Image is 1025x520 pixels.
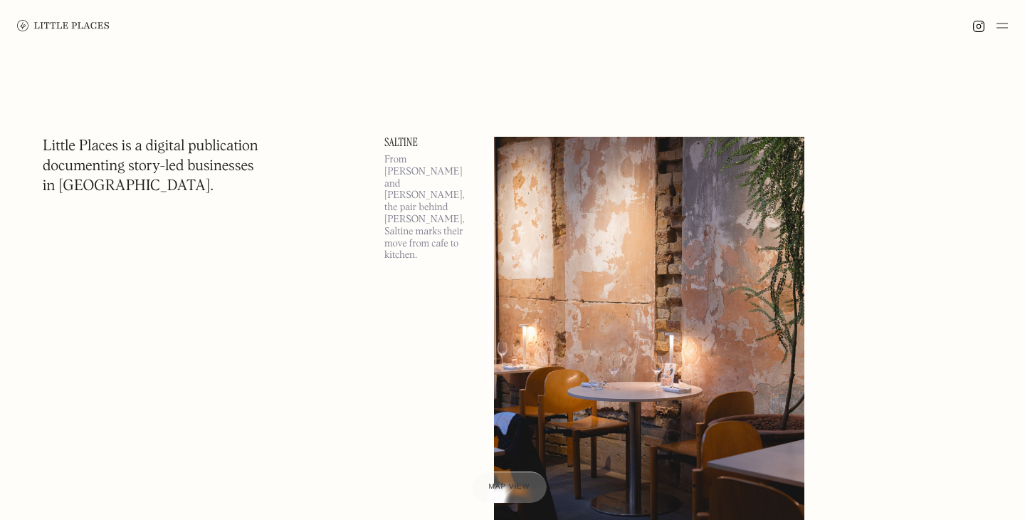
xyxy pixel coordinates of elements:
a: Saltine [384,137,477,148]
span: Map view [489,483,530,491]
h1: Little Places is a digital publication documenting story-led businesses in [GEOGRAPHIC_DATA]. [43,137,258,197]
a: Map view [472,472,547,503]
p: From [PERSON_NAME] and [PERSON_NAME], the pair behind [PERSON_NAME], Saltine marks their move fro... [384,154,477,261]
